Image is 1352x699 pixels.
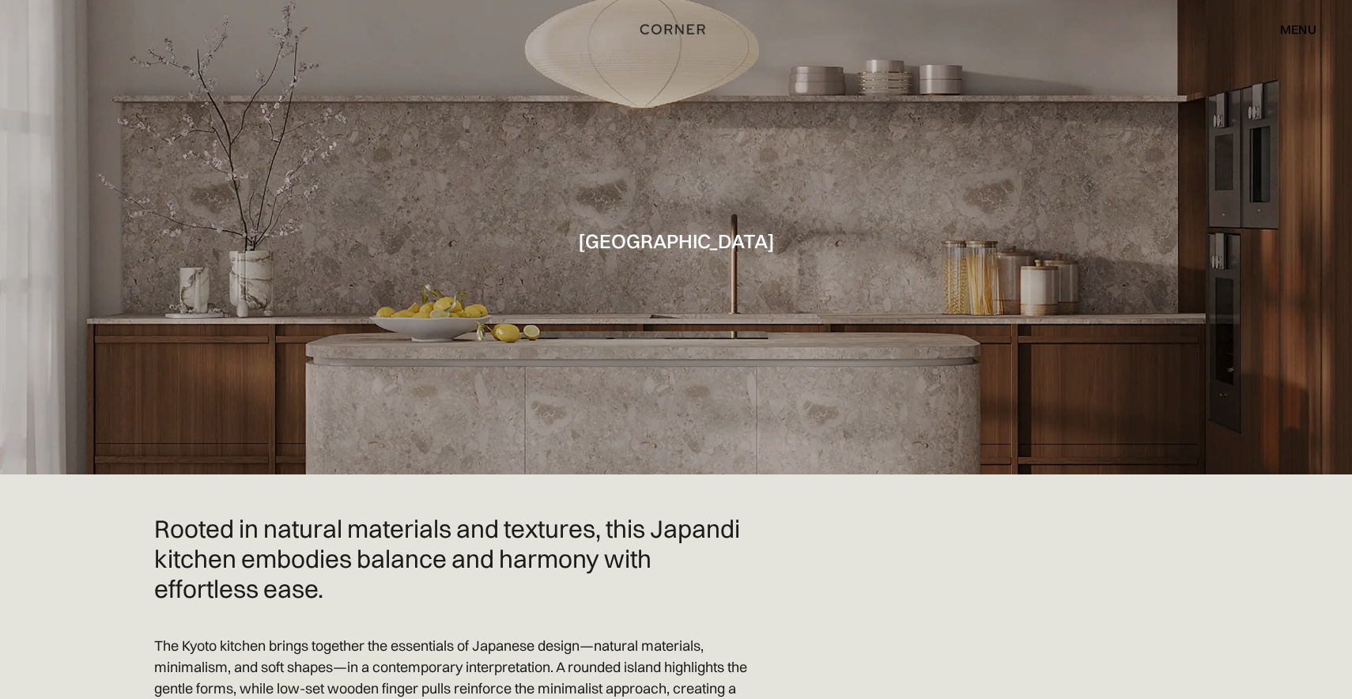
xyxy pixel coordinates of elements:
[154,514,755,603] h2: Rooted in natural materials and textures, this Japandi kitchen embodies balance and harmony with ...
[624,19,729,40] a: home
[1280,23,1316,36] div: menu
[578,230,775,251] h1: [GEOGRAPHIC_DATA]
[1264,16,1316,43] div: menu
